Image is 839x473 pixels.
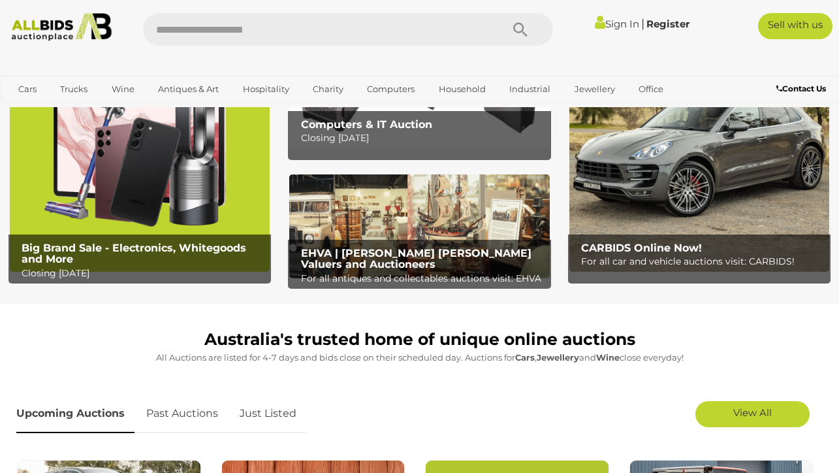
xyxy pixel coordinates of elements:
[234,78,298,100] a: Hospitality
[358,78,423,100] a: Computers
[569,44,829,272] a: CARBIDS Online Now! CARBIDS Online Now! For all car and vehicle auctions visit: CARBIDS!
[289,44,549,148] a: Computers & IT Auction Computers & IT Auction Closing [DATE]
[103,78,143,100] a: Wine
[596,352,620,363] strong: Wine
[569,44,829,272] img: CARBIDS Online Now!
[230,395,306,433] a: Just Listed
[16,350,823,365] p: All Auctions are listed for 4-7 days and bids close on their scheduled day. Auctions for , and cl...
[776,82,829,96] a: Contact Us
[537,352,579,363] strong: Jewellery
[581,253,825,270] p: For all car and vehicle auctions visit: CARBIDS!
[150,78,227,100] a: Antiques & Art
[301,130,545,146] p: Closing [DATE]
[581,242,702,254] b: CARBIDS Online Now!
[10,44,270,272] a: Big Brand Sale - Electronics, Whitegoods and More Big Brand Sale - Electronics, Whitegoods and Mo...
[10,78,45,100] a: Cars
[758,13,832,39] a: Sell with us
[501,78,559,100] a: Industrial
[488,13,553,46] button: Search
[10,44,270,272] img: Big Brand Sale - Electronics, Whitegoods and More
[776,84,826,93] b: Contact Us
[430,78,494,100] a: Household
[6,13,117,41] img: Allbids.com.au
[22,242,246,266] b: Big Brand Sale - Electronics, Whitegoods and More
[22,265,265,282] p: Closing [DATE]
[646,18,689,30] a: Register
[289,174,549,278] a: EHVA | Evans Hastings Valuers and Auctioneers EHVA | [PERSON_NAME] [PERSON_NAME] Valuers and Auct...
[733,406,772,419] span: View All
[60,100,170,122] a: [GEOGRAPHIC_DATA]
[289,174,549,278] img: EHVA | Evans Hastings Valuers and Auctioneers
[16,331,823,349] h1: Australia's trusted home of unique online auctions
[52,78,96,100] a: Trucks
[301,270,545,287] p: For all antiques and collectables auctions visit: EHVA
[515,352,535,363] strong: Cars
[136,395,228,433] a: Past Auctions
[695,401,810,427] a: View All
[304,78,352,100] a: Charity
[630,78,672,100] a: Office
[10,100,54,122] a: Sports
[566,78,624,100] a: Jewellery
[641,16,644,31] span: |
[16,395,135,433] a: Upcoming Auctions
[301,118,432,131] b: Computers & IT Auction
[595,18,639,30] a: Sign In
[301,247,531,271] b: EHVA | [PERSON_NAME] [PERSON_NAME] Valuers and Auctioneers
